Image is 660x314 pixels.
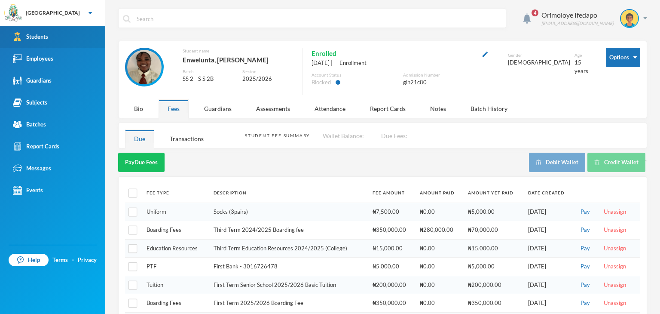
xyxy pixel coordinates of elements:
button: Pay [578,299,593,308]
td: ₦0.00 [416,258,464,276]
td: [DATE] [524,276,574,294]
th: Amount Yet Paid [464,183,524,203]
button: Pay [578,225,593,235]
td: ₦70,000.00 [464,221,524,240]
td: ₦15,000.00 [464,239,524,258]
button: Debit Wallet [529,153,585,172]
div: [DEMOGRAPHIC_DATA] [508,58,570,67]
td: ₦7,500.00 [368,203,416,221]
a: Help [9,254,49,267]
div: glh21c80 [403,78,490,87]
td: First Term 2025/2026 Boarding Fee [209,294,369,313]
div: [EMAIL_ADDRESS][DOMAIN_NAME] [541,20,614,27]
td: Socks (3pairs) [209,203,369,221]
button: Pay [578,207,593,217]
div: Batches [13,120,46,129]
td: ₦200,000.00 [464,276,524,294]
button: Unassign [601,280,629,290]
div: Bio [125,99,152,118]
span: 4 [532,9,538,16]
div: Gender [508,52,570,58]
div: Session [242,68,294,75]
div: Age [574,52,593,58]
td: PTF [142,258,209,276]
td: Tuition [142,276,209,294]
img: search [123,15,131,23]
td: Boarding Fees [142,294,209,313]
td: First Bank - 3016726478 [209,258,369,276]
div: Attendance [306,99,354,118]
button: Unassign [601,262,629,271]
div: Subjects [13,98,47,107]
td: Uniform [142,203,209,221]
button: Pay [578,280,593,290]
td: ₦0.00 [416,276,464,294]
button: PayDue Fees [118,153,165,172]
td: Boarding Fees [142,221,209,240]
div: Due [125,129,154,148]
div: 15 years [574,58,593,75]
div: Notes [421,99,455,118]
td: ₦5,000.00 [368,258,416,276]
div: Admission Number [403,72,490,78]
td: Education Resources [142,239,209,258]
td: ₦0.00 [416,203,464,221]
div: Assessments [247,99,299,118]
td: [DATE] [524,294,574,313]
div: Account Status [312,72,399,78]
div: Guardians [13,76,52,85]
td: ₦0.00 [416,239,464,258]
th: Date Created [524,183,574,203]
div: Report Cards [361,99,415,118]
span: Wallet Balance: [323,132,364,139]
div: Batch History [461,99,516,118]
div: Fees [159,99,189,118]
img: STUDENT [621,10,638,27]
button: Options [606,48,640,67]
td: Third Term Education Resources 2024/2025 (College) [209,239,369,258]
a: Terms [52,256,68,265]
td: Third Term 2024/2025 Boarding fee [209,221,369,240]
div: 2025/2026 [242,75,294,83]
img: logo [5,5,22,22]
td: ₦200,000.00 [368,276,416,294]
td: [DATE] [524,221,574,240]
span: Due Fees: [381,132,407,139]
div: SS 2 - S S 2B [183,75,235,83]
div: Students [13,32,48,41]
th: Amount Paid [416,183,464,203]
button: Pay [578,244,593,253]
div: · [72,256,74,265]
button: Edit [480,49,490,58]
th: Fee Amount [368,183,416,203]
td: [DATE] [524,203,574,221]
input: Search [136,9,501,28]
td: ₦280,000.00 [416,221,464,240]
div: Student name [183,48,294,54]
td: ₦5,000.00 [464,203,524,221]
div: Enwelunta, [PERSON_NAME] [183,54,294,65]
td: ₦350,000.00 [368,221,416,240]
button: Unassign [601,207,629,217]
td: ₦350,000.00 [368,294,416,313]
th: Description [209,183,369,203]
td: ₦5,000.00 [464,258,524,276]
div: Student Fee Summary [245,132,310,139]
button: Pay [578,262,593,271]
th: Fee Type [142,183,209,203]
span: Enrolled [312,48,336,59]
td: [DATE] [524,258,574,276]
td: ₦350,000.00 [464,294,524,313]
div: [GEOGRAPHIC_DATA] [26,9,80,17]
div: Employees [13,54,53,63]
button: Unassign [601,225,629,235]
div: ` [529,153,647,172]
td: [DATE] [524,239,574,258]
div: Batch [183,68,235,75]
i: info [335,80,341,85]
span: Blocked [312,78,331,87]
td: First Term Senior School 2025/2026 Basic Tuition [209,276,369,294]
div: Guardians [195,99,241,118]
div: Events [13,186,43,195]
div: [DATE] | -- Enrollment [312,59,490,68]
